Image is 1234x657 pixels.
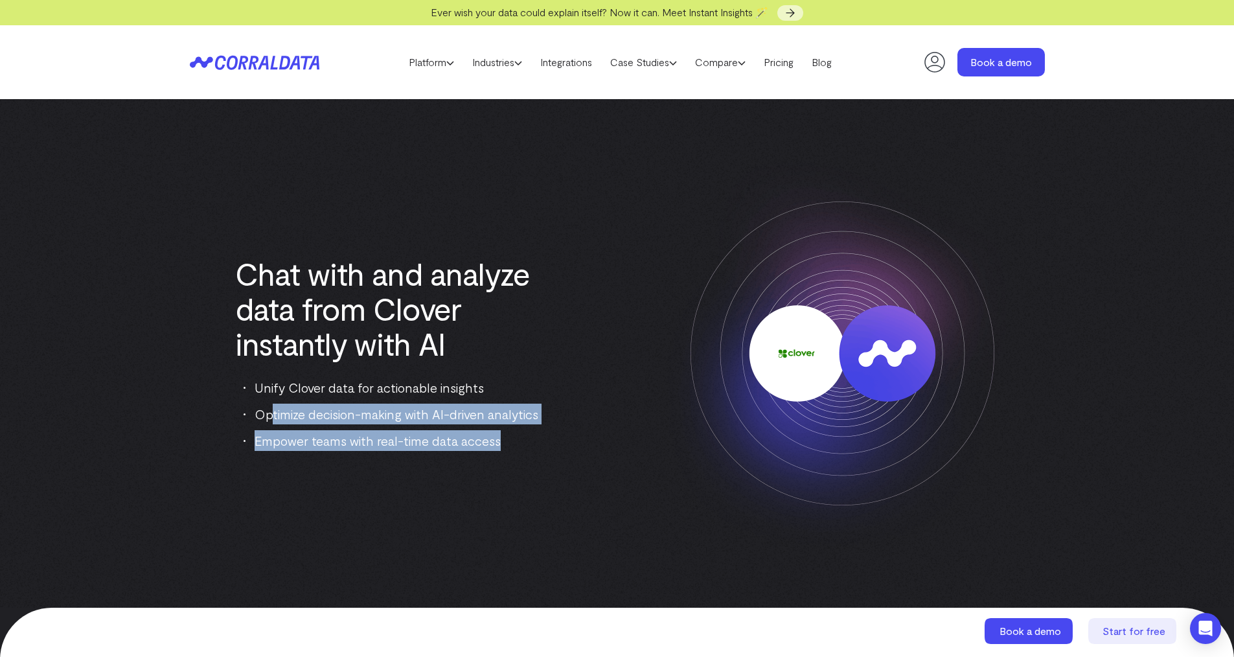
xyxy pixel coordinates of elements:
a: Book a demo [985,618,1075,644]
a: Pricing [755,52,803,72]
span: Ever wish your data could explain itself? Now it can. Meet Instant Insights 🪄 [431,6,768,18]
a: Integrations [531,52,601,72]
div: Open Intercom Messenger [1190,613,1221,644]
a: Book a demo [957,48,1045,76]
span: Book a demo [1000,625,1061,637]
a: Start for free [1088,618,1179,644]
a: Blog [803,52,841,72]
span: Start for free [1103,625,1165,637]
a: Case Studies [601,52,686,72]
li: Empower teams with real-time data access [244,430,549,451]
a: Industries [463,52,531,72]
a: Compare [686,52,755,72]
li: Optimize decision-making with AI-driven analytics [244,404,549,424]
a: Platform [400,52,463,72]
li: Unify Clover data for actionable insights [244,377,549,398]
h1: Chat with and analyze data from Clover instantly with AI [235,256,549,361]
